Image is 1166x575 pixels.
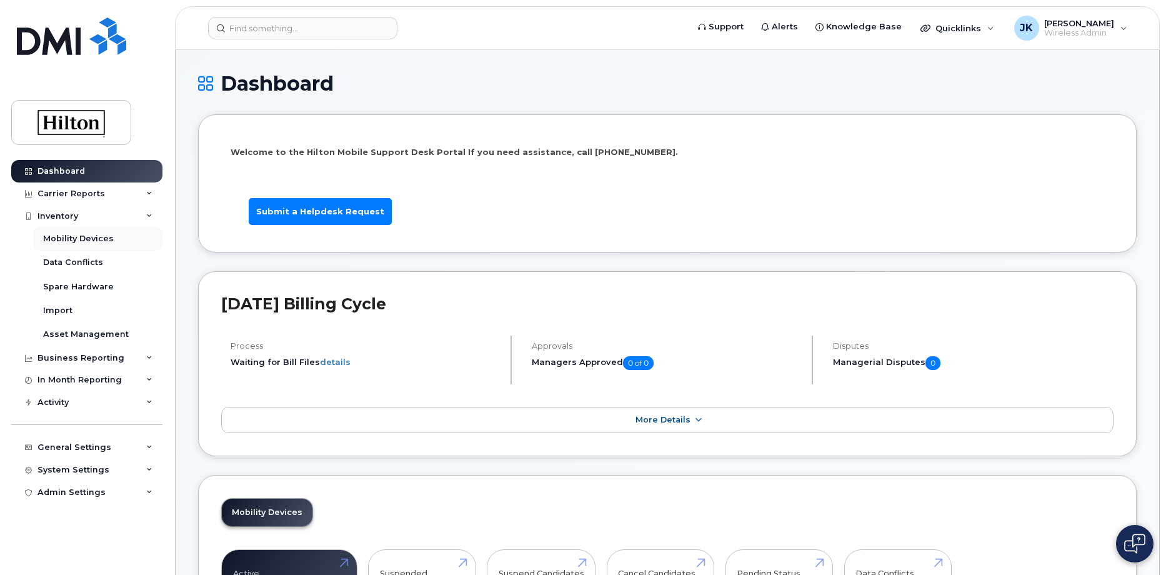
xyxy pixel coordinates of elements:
h5: Managers Approved [532,356,801,370]
span: 0 [925,356,940,370]
h4: Disputes [833,341,1114,351]
li: Waiting for Bill Files [231,356,500,368]
a: Mobility Devices [222,499,312,526]
p: Welcome to the Hilton Mobile Support Desk Portal If you need assistance, call [PHONE_NUMBER]. [231,146,1104,158]
h1: Dashboard [198,72,1137,94]
a: Submit a Helpdesk Request [249,198,392,225]
span: 0 of 0 [623,356,654,370]
h4: Process [231,341,500,351]
h4: Approvals [532,341,801,351]
h5: Managerial Disputes [833,356,1114,370]
a: details [320,357,351,367]
h2: [DATE] Billing Cycle [221,294,1114,313]
span: More Details [635,415,690,424]
img: Open chat [1124,534,1145,554]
